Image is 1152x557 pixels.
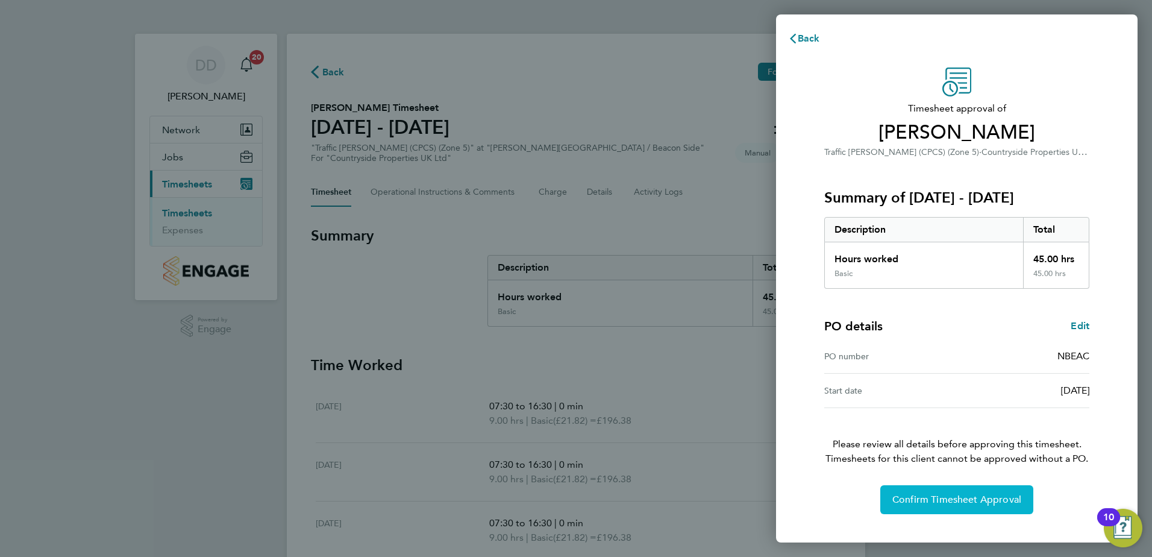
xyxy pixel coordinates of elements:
span: Back [798,33,820,44]
span: [PERSON_NAME] [824,121,1089,145]
span: Confirm Timesheet Approval [892,494,1021,506]
div: 45.00 hrs [1023,269,1089,288]
div: Basic [834,269,853,278]
span: · [979,147,981,157]
div: Hours worked [825,242,1023,269]
div: [DATE] [957,383,1089,398]
div: Total [1023,218,1089,242]
a: Edit [1071,319,1089,333]
button: Confirm Timesheet Approval [880,485,1033,514]
p: Please review all details before approving this timesheet. [810,408,1104,466]
div: Summary of 25 - 31 Aug 2025 [824,217,1089,289]
span: NBEAC [1057,350,1089,362]
div: PO number [824,349,957,363]
div: 45.00 hrs [1023,242,1089,269]
button: Back [776,27,832,51]
span: Edit [1071,320,1089,332]
h3: Summary of [DATE] - [DATE] [824,188,1089,207]
div: Description [825,218,1023,242]
button: Open Resource Center, 10 new notifications [1104,509,1142,547]
span: Timesheet approval of [824,101,1089,116]
span: Countryside Properties UK Ltd [981,146,1098,157]
div: Start date [824,383,957,398]
div: 10 [1103,517,1114,533]
span: Timesheets for this client cannot be approved without a PO. [810,452,1104,466]
h4: PO details [824,318,883,335]
span: Traffic [PERSON_NAME] (CPCS) (Zone 5) [824,147,979,157]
